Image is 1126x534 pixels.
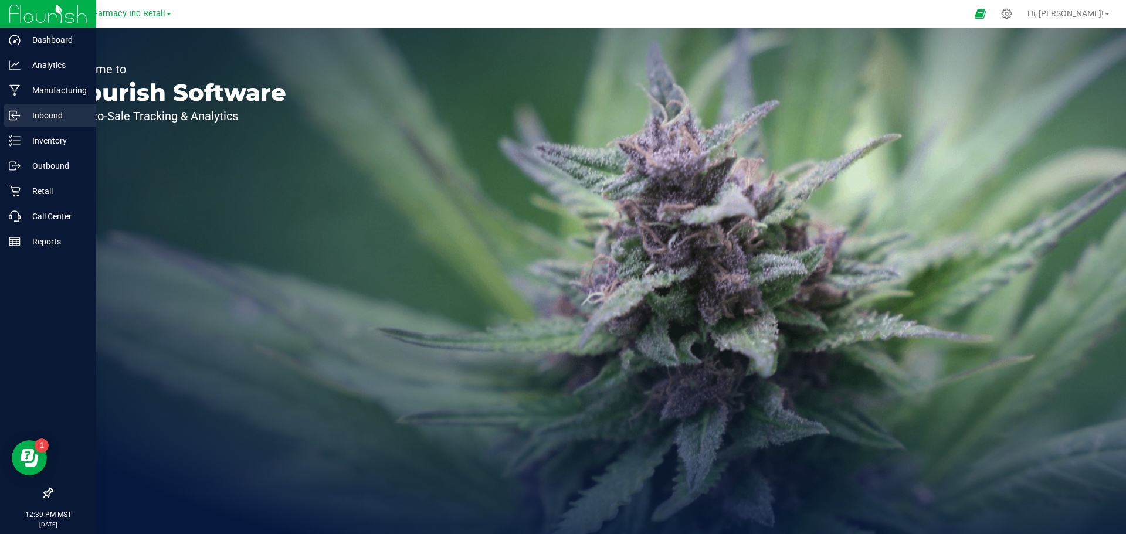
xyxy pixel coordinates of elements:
[63,63,286,75] p: Welcome to
[5,520,91,529] p: [DATE]
[9,59,21,71] inline-svg: Analytics
[35,438,49,453] iframe: Resource center unread badge
[9,210,21,222] inline-svg: Call Center
[9,236,21,247] inline-svg: Reports
[21,108,91,123] p: Inbound
[9,135,21,147] inline-svg: Inventory
[21,83,91,97] p: Manufacturing
[21,184,91,198] p: Retail
[9,185,21,197] inline-svg: Retail
[9,110,21,121] inline-svg: Inbound
[5,509,91,520] p: 12:39 PM MST
[63,81,286,104] p: Flourish Software
[21,209,91,223] p: Call Center
[1027,9,1104,18] span: Hi, [PERSON_NAME]!
[9,160,21,172] inline-svg: Outbound
[21,234,91,249] p: Reports
[967,2,993,25] span: Open Ecommerce Menu
[21,134,91,148] p: Inventory
[12,440,47,475] iframe: Resource center
[999,8,1014,19] div: Manage settings
[63,110,286,122] p: Seed-to-Sale Tracking & Analytics
[9,34,21,46] inline-svg: Dashboard
[9,84,21,96] inline-svg: Manufacturing
[21,159,91,173] p: Outbound
[21,33,91,47] p: Dashboard
[69,9,165,19] span: Globe Farmacy Inc Retail
[21,58,91,72] p: Analytics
